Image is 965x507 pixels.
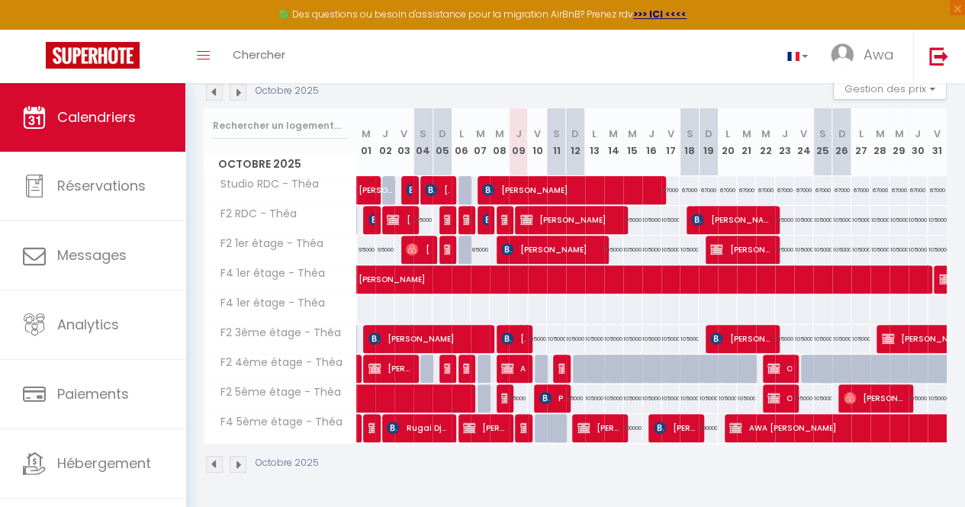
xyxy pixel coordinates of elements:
abbr: J [648,127,655,141]
a: [PERSON_NAME] [351,265,370,294]
div: 105000 [566,325,585,353]
div: 200000 [699,414,718,442]
th: 31 [928,108,947,176]
img: Super Booking [46,42,140,69]
span: [PERSON_NAME] [501,383,507,412]
span: [PERSON_NAME] [844,383,905,412]
th: 10 [528,108,547,176]
th: 24 [794,108,813,176]
div: 105000 [870,206,889,234]
th: 15 [623,108,642,176]
span: [PERSON_NAME] [406,235,430,264]
div: 105000 [604,325,623,353]
span: Omoladun Bamgbose [767,383,792,412]
span: [PERSON_NAME] [425,175,449,204]
span: Omoladun Bamgbose [767,354,792,383]
span: Messages [57,245,127,265]
abbr: D [838,127,845,141]
div: 67000 [851,176,870,204]
span: Octobre 2025 [204,153,356,175]
a: >>> ICI <<<< [633,8,687,21]
div: 105000 [623,384,642,412]
div: 67000 [889,176,909,204]
input: Rechercher un logement... [213,112,348,140]
p: Octobre 2025 [256,456,319,470]
span: [PERSON_NAME] [710,235,771,264]
div: 67000 [775,176,794,204]
th: 26 [832,108,851,176]
th: 14 [604,108,623,176]
a: ... Awa [819,30,913,83]
abbr: M [742,127,751,141]
div: 95000 [357,236,376,264]
th: 16 [642,108,661,176]
th: 19 [699,108,718,176]
abbr: S [686,127,693,141]
th: 02 [375,108,394,176]
span: [PERSON_NAME] [501,205,507,234]
div: 105000 [832,236,851,264]
th: 29 [889,108,909,176]
div: 105000 [737,384,756,412]
span: [PERSON_NAME] [520,205,618,234]
div: 67000 [870,176,889,204]
abbr: M [609,127,618,141]
div: 105000 [889,236,909,264]
div: 105000 [680,384,699,412]
abbr: M [761,127,770,141]
span: Calendriers [57,107,136,127]
th: 03 [394,108,413,176]
div: 105000 [928,384,947,412]
div: 105000 [794,325,813,353]
div: 200000 [623,414,642,442]
div: 105000 [794,206,813,234]
span: F4 1er étage - Théa [207,265,329,282]
span: Chercher [233,47,285,63]
span: [PERSON_NAME] [368,205,375,234]
span: F2 5ème étage - Théa [207,384,345,401]
th: 01 [357,108,376,176]
span: AMADOU TALL [501,354,526,383]
div: 105000 [661,384,680,412]
div: 105000 [909,384,928,412]
span: F2 RDC - Théa [207,206,301,223]
div: 67000 [909,176,928,204]
th: 21 [737,108,756,176]
th: 04 [413,108,433,176]
div: 105000 [813,206,832,234]
abbr: L [592,127,597,141]
div: 105000 [623,325,642,353]
span: F2 4ème étage - Théa [207,355,346,371]
span: Rugai Djalo [387,413,448,442]
span: Hébergement [57,454,151,473]
abbr: D [439,127,446,141]
div: 105000 [813,384,832,412]
div: 67000 [699,176,718,204]
div: 105000 [928,236,947,264]
div: 105000 [413,206,433,234]
span: F2 3ème étage - Théa [207,325,345,342]
div: 105000 [909,236,928,264]
div: 105000 [909,206,928,234]
th: 30 [909,108,928,176]
span: [PERSON_NAME] [577,413,620,442]
div: 85000 [471,236,490,264]
div: 105000 [775,325,794,353]
div: 67000 [680,176,699,204]
th: 12 [566,108,585,176]
div: 67000 [718,176,737,204]
th: 28 [870,108,889,176]
span: [PERSON_NAME] [520,413,526,442]
abbr: S [553,127,560,141]
div: 105000 [813,236,832,264]
span: [PERSON_NAME] [368,413,375,442]
span: F4 5ème étage - Théa [207,414,346,431]
th: 22 [756,108,775,176]
th: 23 [775,108,794,176]
div: 105000 [623,206,642,234]
div: 105000 [794,236,813,264]
span: Réservations [57,176,146,195]
span: [PERSON_NAME] [654,413,696,442]
div: 67000 [928,176,947,204]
